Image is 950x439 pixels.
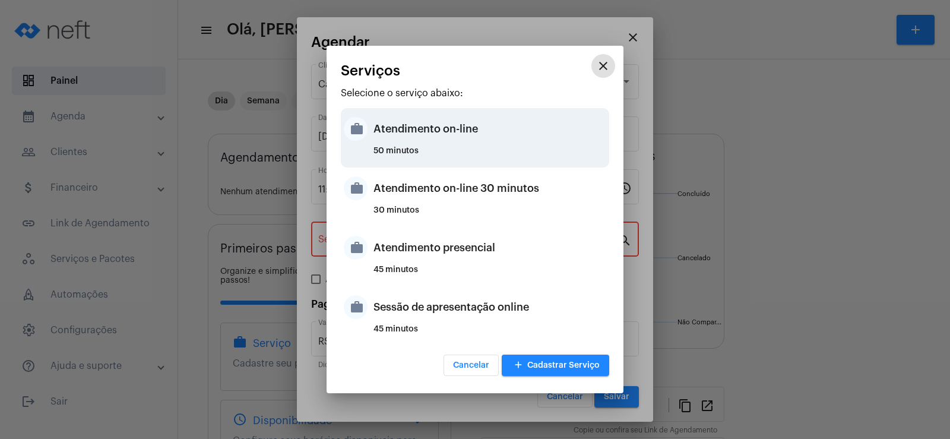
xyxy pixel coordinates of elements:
span: Cancelar [453,361,489,369]
div: 45 minutos [373,266,606,283]
span: Serviços [341,63,400,78]
mat-icon: work [344,176,368,200]
button: Cadastrar Serviço [502,355,609,376]
div: Atendimento on-line 30 minutos [373,170,606,206]
mat-icon: close [596,59,610,73]
div: Atendimento on-line [373,111,606,147]
div: Sessão de apresentação online [373,289,606,325]
div: 45 minutos [373,325,606,343]
mat-icon: work [344,295,368,319]
p: Selecione o serviço abaixo: [341,88,609,99]
mat-icon: work [344,236,368,260]
div: Atendimento presencial [373,230,606,266]
mat-icon: add [511,358,525,374]
div: 30 minutos [373,206,606,224]
div: 50 minutos [373,147,606,165]
button: Cancelar [444,355,499,376]
mat-icon: work [344,117,368,141]
span: Cadastrar Serviço [511,361,600,369]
